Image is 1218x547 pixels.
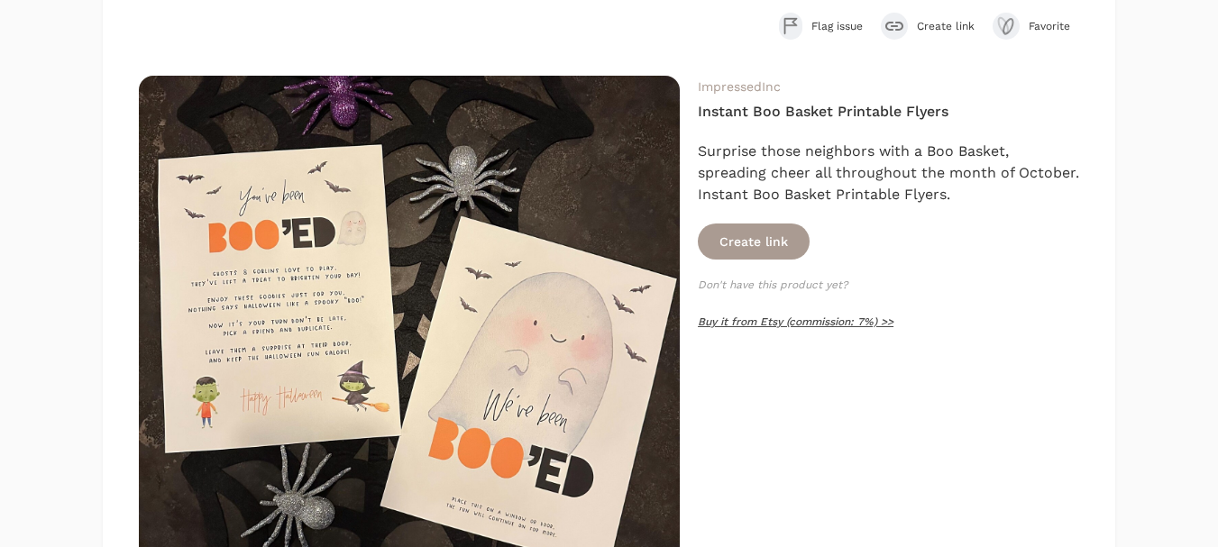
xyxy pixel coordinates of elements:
[698,141,1079,205] div: Surprise those neighbors with a Boo Basket, spreading cheer all throughout the month of October. ...
[779,13,863,40] button: Flag issue
[811,19,863,33] span: Flag issue
[1029,19,1079,33] span: Favorite
[698,79,781,94] a: ImpressedInc
[698,278,1079,292] p: Don't have this product yet?
[881,13,975,40] button: Create link
[993,13,1079,40] button: Favorite
[698,315,893,328] a: Buy it from Etsy (commission: 7%) >>
[917,19,975,33] span: Create link
[698,223,810,260] button: Create link
[698,101,1079,123] h4: Instant Boo Basket Printable Flyers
